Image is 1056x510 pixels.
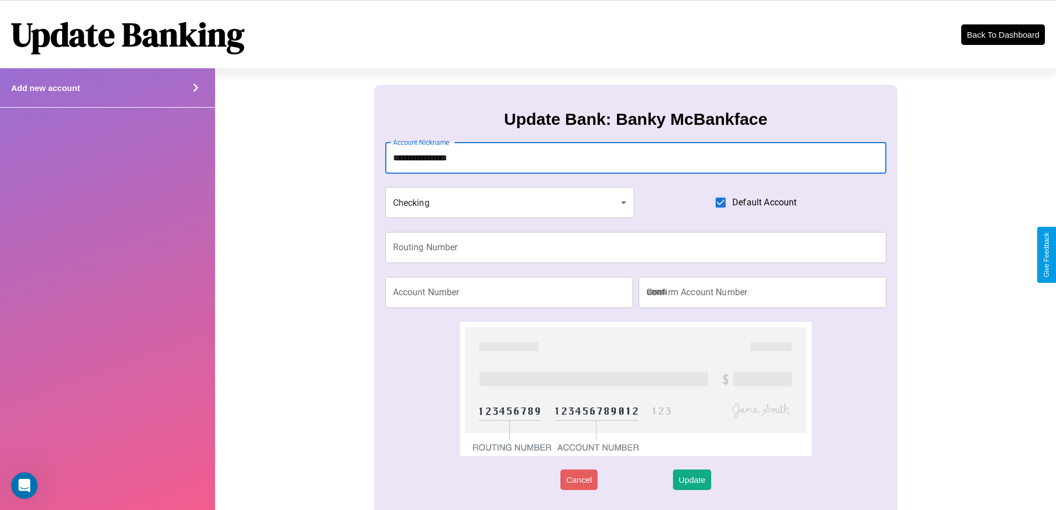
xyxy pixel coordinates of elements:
button: Cancel [560,469,598,490]
h4: Add new account [11,83,80,93]
div: Give Feedback [1043,233,1050,277]
button: Back To Dashboard [961,24,1045,45]
img: check [460,322,811,456]
h3: Update Bank: Banky McBankface [504,110,767,129]
h1: Update Banking [11,12,244,57]
span: Default Account [732,196,797,209]
button: Update [673,469,711,490]
iframe: Intercom live chat [11,472,38,499]
label: Account Nickname [393,138,450,147]
div: Checking [385,187,635,218]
